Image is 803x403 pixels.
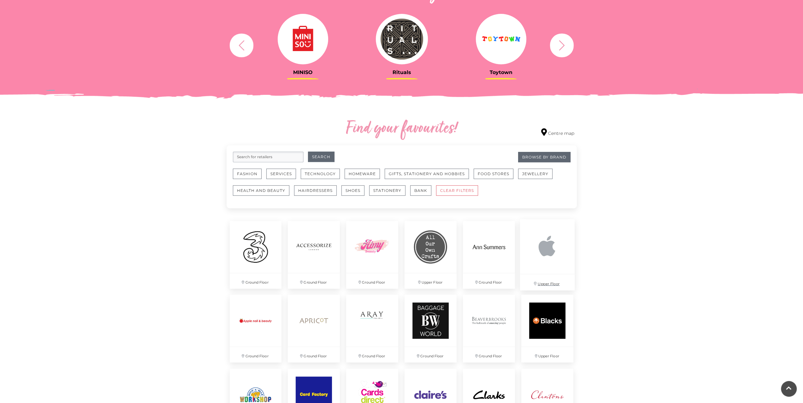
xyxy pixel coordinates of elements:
a: Toytown [456,14,546,75]
a: Browse By Brand [518,152,570,162]
a: Ground Floor [343,291,401,366]
button: Bank [410,185,431,196]
a: Bank [410,185,436,202]
a: Fashion [233,169,266,185]
p: Ground Floor [463,273,515,289]
button: Shoes [341,185,364,196]
button: Hairdressers [294,185,337,196]
a: Ground Floor [460,218,518,292]
p: Upper Floor [520,274,575,290]
input: Search for retailers [233,152,304,162]
button: Jewellery [518,169,552,179]
p: Upper Floor [521,347,573,362]
a: Ground Floor [227,218,285,292]
a: Hairdressers [294,185,341,202]
a: Food Stores [474,169,518,185]
p: Ground Floor [288,347,340,362]
p: Ground Floor [288,273,340,289]
p: Ground Floor [230,273,282,289]
p: Ground Floor [346,273,398,289]
p: Ground Floor [346,347,398,362]
a: Ground Floor [285,218,343,292]
p: Upper Floor [404,273,457,289]
h3: MINISO [258,69,348,75]
a: Ground Floor [227,291,285,366]
button: Technology [301,169,340,179]
button: Homeware [345,169,380,179]
button: Stationery [369,185,405,196]
a: Gifts, Stationery and Hobbies [385,169,474,185]
p: Ground Floor [230,347,282,362]
a: Homeware [345,169,385,185]
p: Ground Floor [404,347,457,362]
a: Ground Floor [285,291,343,366]
button: Food Stores [474,169,513,179]
button: CLEAR FILTERS [436,185,478,196]
a: Technology [301,169,345,185]
button: Health and Beauty [233,185,289,196]
a: Upper Floor [517,216,578,294]
button: Search [308,152,334,162]
a: Health and Beauty [233,185,294,202]
a: Shoes [341,185,369,202]
h3: Toytown [456,69,546,75]
a: MINISO [258,14,348,75]
a: Services [266,169,301,185]
a: Ground Floor [401,291,460,366]
p: Ground Floor [463,347,515,362]
a: Jewellery [518,169,557,185]
a: Ground Floor [343,218,401,292]
a: Ground Floor [460,291,518,366]
button: Fashion [233,169,262,179]
a: CLEAR FILTERS [436,185,483,202]
a: Upper Floor [518,291,576,366]
button: Gifts, Stationery and Hobbies [385,169,469,179]
a: Centre map [541,128,574,137]
a: Stationery [369,185,410,202]
a: Upper Floor [401,218,460,292]
button: Services [266,169,296,179]
h3: Rituals [357,69,447,75]
a: Rituals [357,14,447,75]
h2: Find your favourites! [286,119,517,139]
